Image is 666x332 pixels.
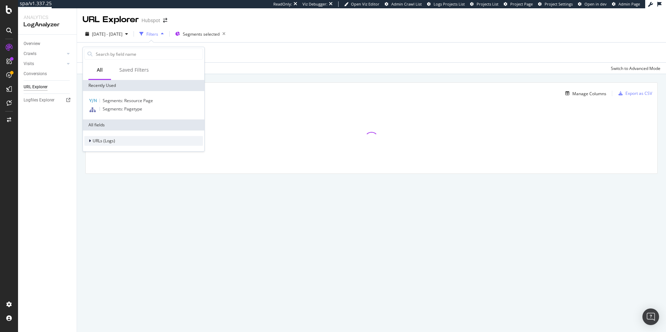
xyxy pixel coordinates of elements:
[97,66,103,73] div: All
[351,1,379,7] span: Open Viz Editor
[93,138,115,144] span: URLs (Logs)
[608,63,660,74] button: Switch to Advanced Mode
[146,31,158,37] div: Filters
[391,1,422,7] span: Admin Crawl List
[24,14,71,21] div: Analytics
[83,28,131,39] button: [DATE] - [DATE]
[572,91,606,97] div: Manage Columns
[24,40,40,47] div: Overview
[24,40,72,47] a: Overview
[538,1,573,7] a: Project Settings
[625,90,652,96] div: Export as CSV
[137,28,166,39] button: Filters
[24,50,36,57] div: Crawls
[24,97,72,104] a: Logfiles Explorer
[24,70,47,78] div: Conversions
[24,21,71,29] div: LogAnalyzer
[172,28,228,39] button: Segments selected
[83,14,139,26] div: URL Explorer
[642,308,659,325] div: Open Intercom Messenger
[302,1,327,7] div: Viz Debugger:
[578,1,607,7] a: Open in dev
[611,65,660,71] div: Switch to Advanced Mode
[103,106,142,112] span: Segments: Pagetype
[24,60,34,68] div: Visits
[563,89,606,98] button: Manage Columns
[95,49,203,59] input: Search by field name
[24,50,65,57] a: Crawls
[24,97,54,104] div: Logfiles Explorer
[477,1,498,7] span: Projects List
[24,70,72,78] a: Conversions
[385,1,422,7] a: Admin Crawl List
[584,1,607,7] span: Open in dev
[83,119,204,131] div: All fields
[92,31,122,37] span: [DATE] - [DATE]
[616,88,652,99] button: Export as CSV
[83,80,204,91] div: Recently Used
[24,83,72,91] a: URL Explorer
[427,1,465,7] a: Logs Projects List
[273,1,292,7] div: ReadOnly:
[434,1,465,7] span: Logs Projects List
[504,1,533,7] a: Project Page
[142,17,160,24] div: Hubspot
[103,98,153,104] span: Segments: Resource Page
[163,18,167,23] div: arrow-right-arrow-left
[618,1,640,7] span: Admin Page
[612,1,640,7] a: Admin Page
[24,83,48,91] div: URL Explorer
[470,1,498,7] a: Projects List
[545,1,573,7] span: Project Settings
[344,1,379,7] a: Open Viz Editor
[183,31,220,37] span: Segments selected
[24,60,65,68] a: Visits
[119,66,149,73] div: Saved Filters
[510,1,533,7] span: Project Page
